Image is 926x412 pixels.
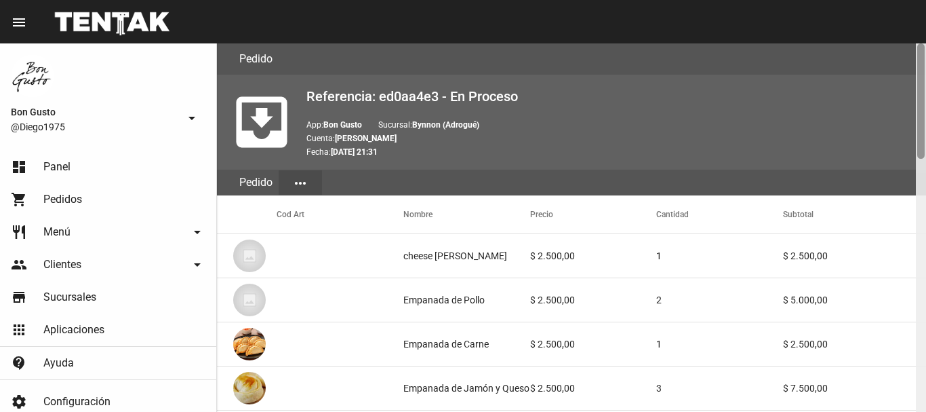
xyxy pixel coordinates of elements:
mat-icon: arrow_drop_down [189,257,205,273]
div: Empanada de Jamón y Queso [403,381,529,395]
span: Clientes [43,258,81,271]
span: Pedidos [43,193,82,206]
mat-header-cell: Nombre [403,195,530,233]
div: Pedido [233,170,279,195]
p: Cuenta: [306,132,915,145]
mat-header-cell: Cantidad [656,195,783,233]
span: Panel [43,160,71,174]
mat-cell: $ 2.500,00 [530,234,657,278]
b: Bynnon (Adrogué) [412,120,479,130]
span: Aplicaciones [43,323,104,337]
mat-icon: move_to_inbox [228,88,296,156]
mat-cell: 3 [656,367,783,410]
div: cheese [PERSON_NAME] [403,249,507,263]
mat-cell: $ 2.500,00 [530,367,657,410]
mat-cell: $ 7.500,00 [783,367,926,410]
div: Empanada de Pollo [403,293,485,307]
mat-header-cell: Cod Art [277,195,403,233]
mat-header-cell: Precio [530,195,657,233]
mat-icon: shopping_cart [11,191,27,208]
span: @Diego1975 [11,120,178,134]
mat-cell: $ 2.500,00 [783,322,926,366]
h3: Pedido [239,50,273,69]
mat-cell: 2 [656,278,783,322]
mat-header-cell: Subtotal [783,195,926,233]
img: 8570adf9-ca52-4367-b116-ae09c64cf26e.jpg [11,54,54,98]
h2: Referencia: ed0aa4e3 - En Proceso [306,86,915,107]
mat-icon: dashboard [11,159,27,175]
mat-cell: $ 2.500,00 [530,322,657,366]
mat-icon: arrow_drop_down [189,224,205,240]
img: 07c47add-75b0-4ce5-9aba-194f44787723.jpg [233,240,266,272]
button: Elegir sección [279,170,322,195]
mat-cell: $ 2.500,00 [783,234,926,278]
span: Sucursales [43,291,96,304]
b: Bon Gusto [323,120,362,130]
img: 07c47add-75b0-4ce5-9aba-194f44787723.jpg [233,284,266,316]
mat-icon: people [11,257,27,273]
mat-icon: arrow_drop_down [184,110,200,126]
mat-icon: restaurant [11,224,27,240]
img: 5b7eafec-7107-4ae9-ad5c-64f5fde03882.jpg [233,372,266,405]
mat-icon: apps [11,322,27,338]
mat-icon: more_horiz [292,175,308,191]
p: App: Sucursal: [306,118,915,132]
mat-cell: $ 2.500,00 [530,278,657,322]
mat-icon: settings [11,394,27,410]
mat-icon: store [11,289,27,305]
span: Ayuda [43,356,74,370]
img: 027aa305-7fe4-4720-91ac-e9b6acfcb685.jpg [233,328,266,360]
span: Bon Gusto [11,104,178,120]
span: Menú [43,225,71,239]
mat-cell: 1 [656,322,783,366]
mat-icon: menu [11,14,27,31]
mat-icon: contact_support [11,355,27,371]
p: Fecha: [306,145,915,159]
div: Empanada de Carne [403,337,489,351]
b: [PERSON_NAME] [335,134,397,143]
b: [DATE] 21:31 [331,147,378,157]
span: Configuración [43,395,110,409]
mat-cell: 1 [656,234,783,278]
mat-cell: $ 5.000,00 [783,278,926,322]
